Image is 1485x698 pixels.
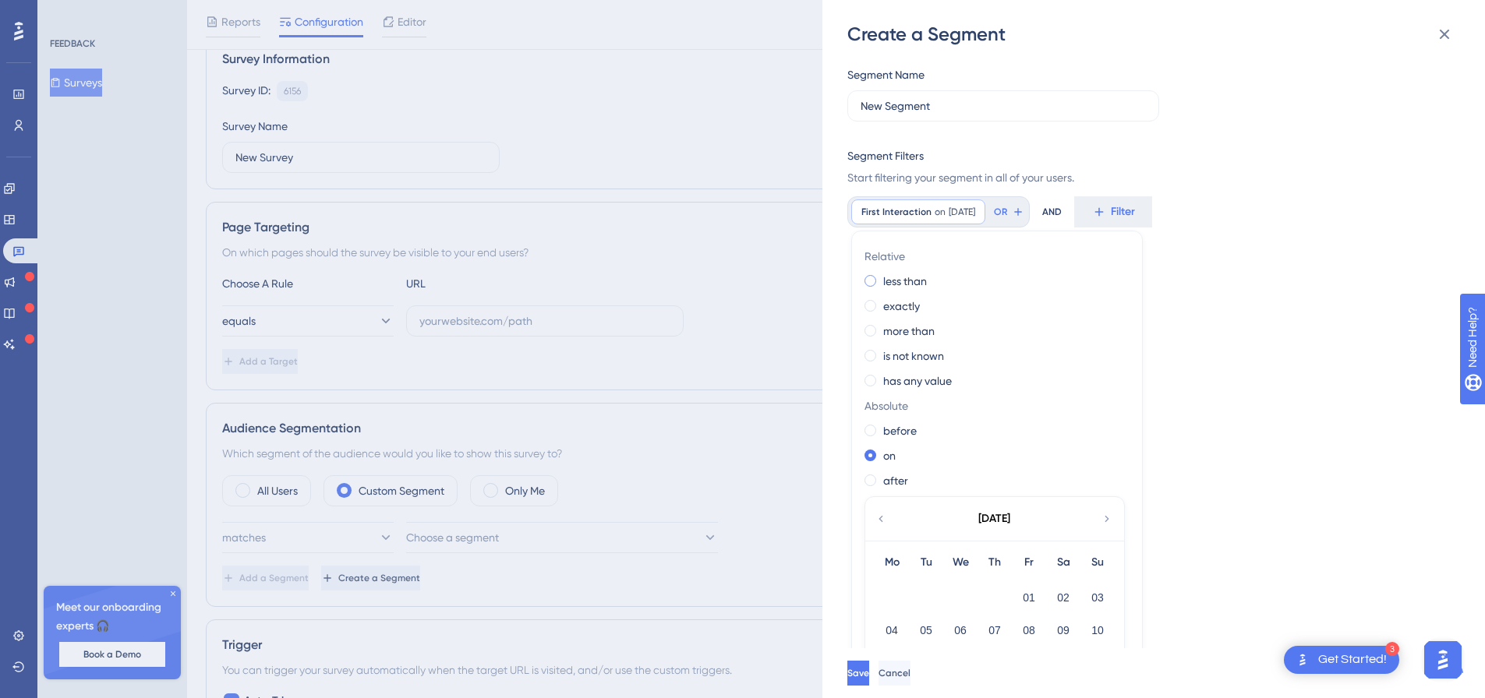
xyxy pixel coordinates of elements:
div: We [943,553,978,572]
span: Filter [1111,203,1135,221]
span: Absolute [864,397,1123,415]
button: 04 [879,617,905,643]
img: launcher-image-alternative-text [1293,650,1312,669]
button: Cancel [879,661,910,686]
label: on [883,446,896,465]
button: 08 [1016,617,1042,643]
div: Segment Name [847,65,925,84]
button: 01 [1016,584,1042,611]
button: 06 [947,617,974,643]
span: Cancel [879,667,910,679]
button: 09 [1050,617,1077,643]
button: 05 [913,617,939,643]
span: OR [994,206,1007,218]
button: 07 [981,617,1008,643]
div: Sa [1046,553,1080,572]
div: Th [978,553,1012,572]
span: Start filtering your segment in all of your users. [847,168,1451,187]
label: exactly [883,297,920,316]
div: Fr [1012,553,1046,572]
div: Get Started! [1318,651,1387,668]
div: Create a Segment [847,22,1463,47]
div: Mo [875,553,909,572]
div: Open Get Started! checklist, remaining modules: 3 [1284,646,1399,674]
span: Relative [864,247,1123,266]
div: 3 [1385,642,1399,656]
label: less than [883,272,927,291]
div: AND [1042,196,1062,227]
label: after [883,471,908,490]
div: Su [1080,553,1115,572]
label: has any value [883,372,952,390]
button: 10 [1084,617,1111,643]
button: OR [992,199,1026,224]
button: 03 [1084,584,1111,611]
button: Save [847,661,869,686]
div: [DATE] [978,509,1010,528]
label: more than [883,322,935,340]
span: First Interaction [861,206,932,218]
button: 02 [1050,584,1077,611]
label: before [883,421,917,440]
span: [DATE] [949,206,975,218]
div: Tu [909,553,943,572]
button: Filter [1074,196,1152,227]
span: Save [847,667,869,679]
input: Segment Name [861,97,1146,115]
label: is not known [883,347,944,365]
div: Segment Filters [847,146,924,165]
iframe: UserGuiding AI Assistant Launcher [1420,636,1466,683]
span: on [935,206,946,218]
span: Need Help? [37,4,97,23]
